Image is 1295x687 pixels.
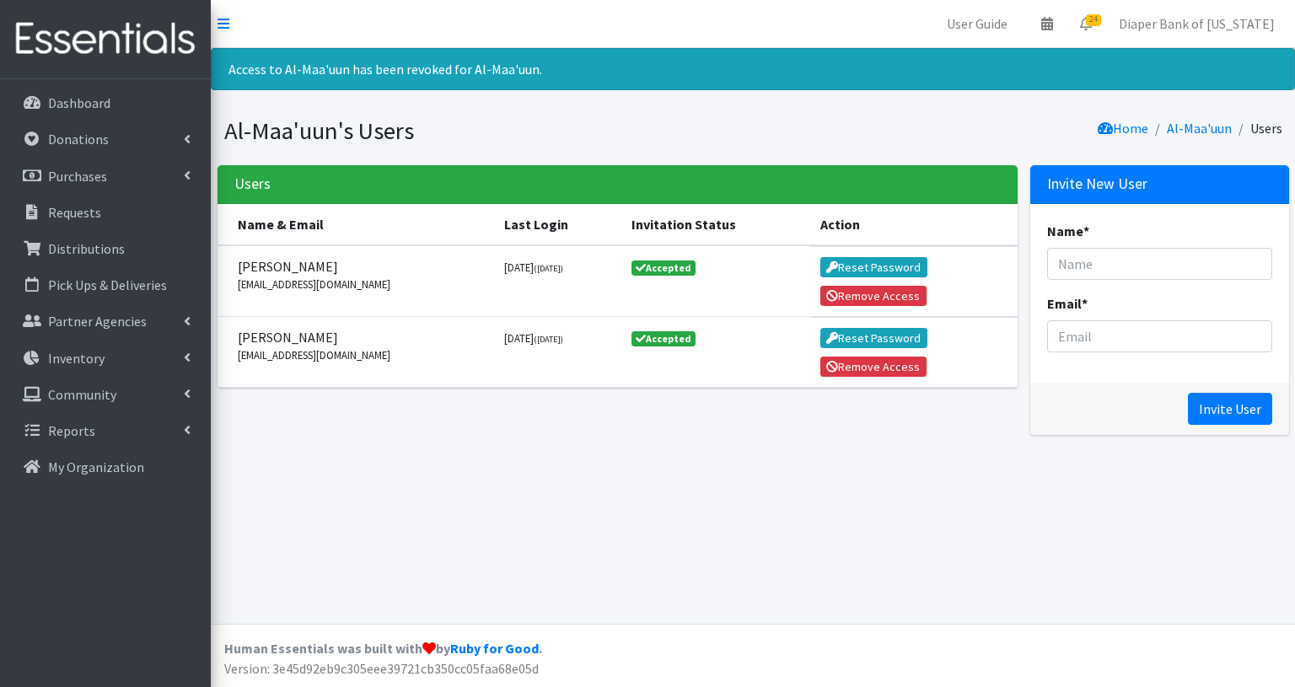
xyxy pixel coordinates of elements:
img: HumanEssentials [7,11,204,67]
button: Remove Access [820,286,927,306]
button: Reset Password [820,257,927,277]
p: Reports [48,422,95,439]
small: [EMAIL_ADDRESS][DOMAIN_NAME] [238,276,484,293]
abbr: required [1082,295,1088,312]
th: Last Login [494,204,621,245]
input: Name [1047,248,1272,280]
small: ([DATE]) [534,263,563,274]
strong: Human Essentials was built with by . [224,640,542,657]
a: Pick Ups & Deliveries [7,268,204,302]
abbr: required [1083,223,1089,239]
span: 24 [1086,14,1101,26]
span: Accepted [631,260,696,276]
li: Users [1232,116,1282,141]
p: My Organization [48,459,144,475]
button: Reset Password [820,328,927,348]
p: Requests [48,204,101,221]
a: Al-Maa'uun [1167,120,1232,137]
p: Partner Agencies [48,313,147,330]
h3: Invite New User [1047,175,1147,193]
a: Inventory [7,341,204,375]
a: Reports [7,414,204,448]
a: 24 [1067,7,1105,40]
a: Donations [7,122,204,156]
a: Purchases [7,159,204,193]
label: Name [1047,221,1089,241]
a: Diaper Bank of [US_STATE] [1105,7,1288,40]
p: Distributions [48,240,125,257]
p: Donations [48,131,109,148]
a: Distributions [7,232,204,266]
small: ([DATE]) [534,334,563,345]
a: Partner Agencies [7,304,204,338]
a: Home [1098,120,1148,137]
a: Dashboard [7,86,204,120]
th: Name & Email [218,204,494,245]
small: [EMAIL_ADDRESS][DOMAIN_NAME] [238,347,484,363]
span: Version: 3e45d92eb9c305eee39721cb350cc05faa68e05d [224,660,539,677]
h3: Users [234,175,271,193]
p: Community [48,386,116,403]
a: Requests [7,196,204,229]
button: Remove Access [820,357,927,377]
small: [DATE] [504,260,563,274]
span: Accepted [631,331,696,346]
h1: Al-Maa'uun's Users [224,116,747,146]
th: Invitation Status [621,204,810,245]
p: Dashboard [48,94,110,111]
input: Invite User [1188,393,1272,425]
p: Pick Ups & Deliveries [48,276,167,293]
a: Community [7,378,204,411]
th: Action [810,204,1018,245]
p: Inventory [48,350,105,367]
input: Email [1047,320,1272,352]
span: [PERSON_NAME] [238,256,484,276]
label: Email [1047,293,1088,314]
span: [PERSON_NAME] [238,327,484,347]
a: Ruby for Good [450,640,539,657]
small: [DATE] [504,331,563,345]
a: User Guide [933,7,1021,40]
a: My Organization [7,450,204,484]
p: Purchases [48,168,107,185]
div: Access to Al-Maa'uun has been revoked for Al-Maa'uun. [211,48,1295,90]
